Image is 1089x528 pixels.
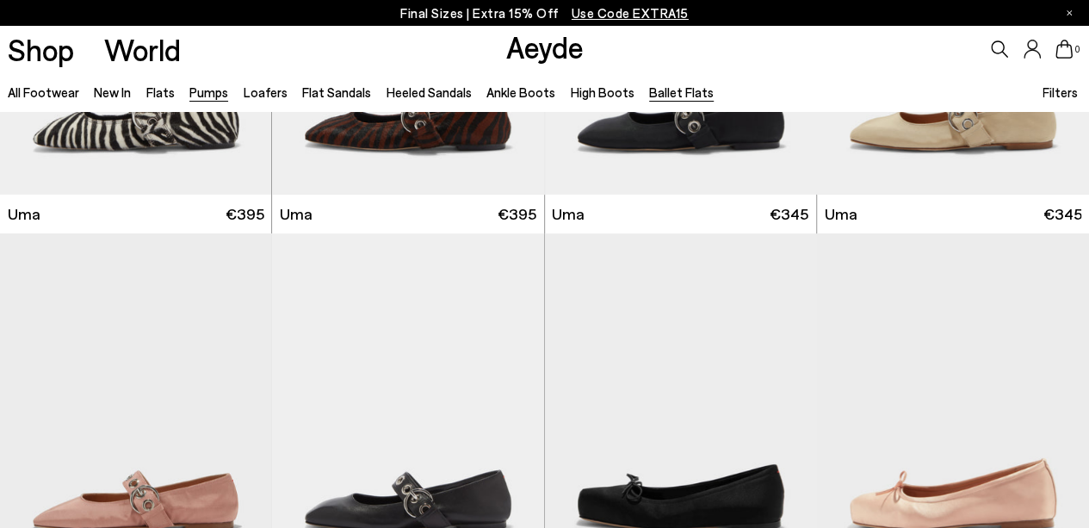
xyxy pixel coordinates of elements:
[572,5,689,21] span: Navigate to /collections/ss25-final-sizes
[104,34,181,65] a: World
[8,84,79,100] a: All Footwear
[8,203,40,225] span: Uma
[302,84,371,100] a: Flat Sandals
[545,195,816,233] a: Uma €345
[94,84,131,100] a: New In
[770,203,808,225] span: €345
[189,84,228,100] a: Pumps
[400,3,689,24] p: Final Sizes | Extra 15% Off
[817,195,1089,233] a: Uma €345
[8,34,74,65] a: Shop
[244,84,288,100] a: Loafers
[1043,84,1078,100] span: Filters
[1043,203,1081,225] span: €345
[1073,45,1081,54] span: 0
[552,203,585,225] span: Uma
[226,203,264,225] span: €395
[649,84,714,100] a: Ballet Flats
[280,203,312,225] span: Uma
[146,84,175,100] a: Flats
[570,84,634,100] a: High Boots
[386,84,471,100] a: Heeled Sandals
[824,203,857,225] span: Uma
[505,28,583,65] a: Aeyde
[1055,40,1073,59] a: 0
[272,195,543,233] a: Uma €395
[486,84,555,100] a: Ankle Boots
[498,203,536,225] span: €395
